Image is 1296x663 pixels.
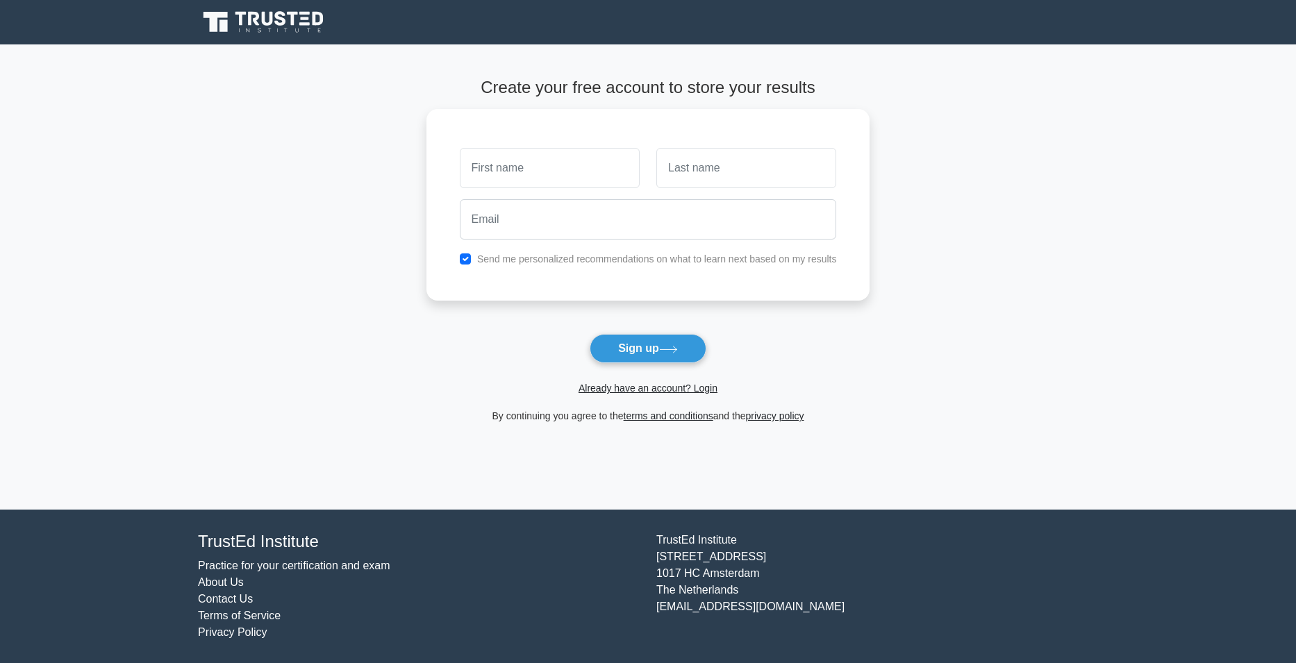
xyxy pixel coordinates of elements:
a: terms and conditions [624,410,713,421]
label: Send me personalized recommendations on what to learn next based on my results [477,253,837,265]
input: Email [460,199,837,240]
h4: TrustEd Institute [198,532,640,552]
a: privacy policy [746,410,804,421]
a: Contact Us [198,593,253,605]
input: First name [460,148,640,188]
a: Practice for your certification and exam [198,560,390,571]
input: Last name [656,148,836,188]
a: About Us [198,576,244,588]
h4: Create your free account to store your results [426,78,870,98]
div: By continuing you agree to the and the [418,408,879,424]
a: Privacy Policy [198,626,267,638]
a: Already have an account? Login [579,383,717,394]
div: TrustEd Institute [STREET_ADDRESS] 1017 HC Amsterdam The Netherlands [EMAIL_ADDRESS][DOMAIN_NAME] [648,532,1106,641]
button: Sign up [590,334,706,363]
a: Terms of Service [198,610,281,621]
